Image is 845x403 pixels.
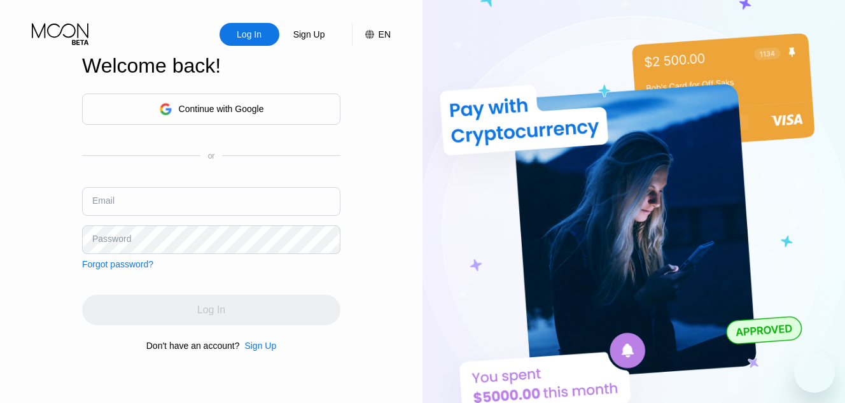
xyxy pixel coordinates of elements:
[82,54,340,78] div: Welcome back!
[82,259,153,269] div: Forgot password?
[235,28,263,41] div: Log In
[379,29,391,39] div: EN
[292,28,326,41] div: Sign Up
[208,152,215,160] div: or
[794,352,835,393] iframe: Button to launch messaging window
[244,341,276,351] div: Sign Up
[179,104,264,114] div: Continue with Google
[239,341,276,351] div: Sign Up
[352,23,391,46] div: EN
[146,341,240,351] div: Don't have an account?
[92,234,131,244] div: Password
[220,23,279,46] div: Log In
[279,23,339,46] div: Sign Up
[92,195,115,206] div: Email
[82,94,340,125] div: Continue with Google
